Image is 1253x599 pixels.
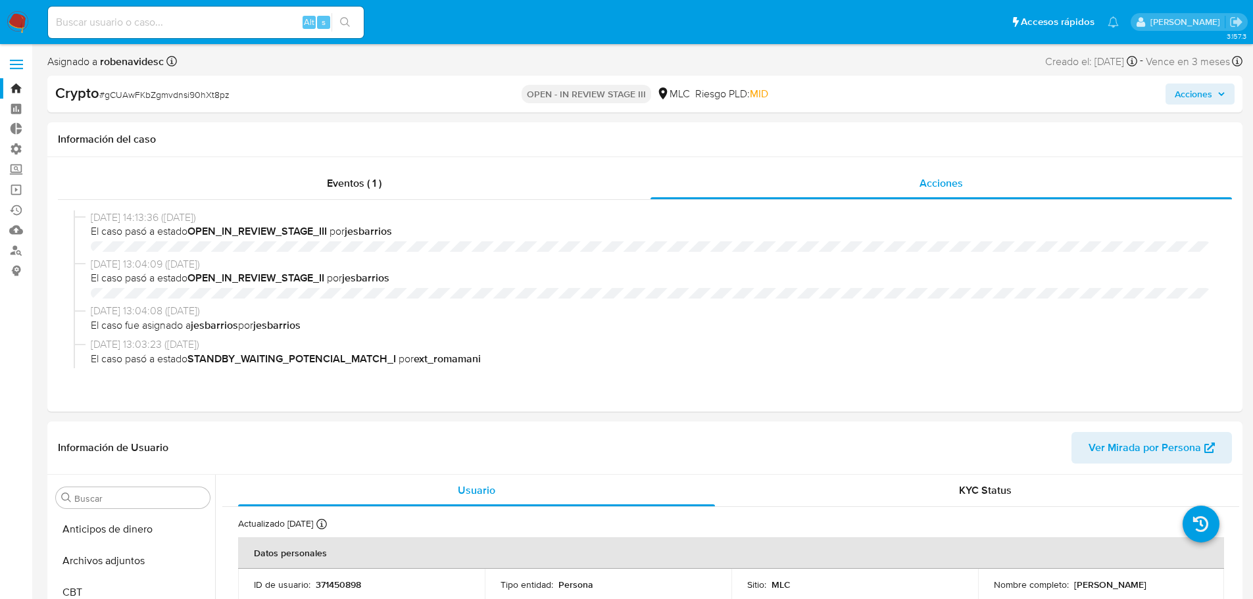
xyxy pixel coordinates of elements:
[750,86,768,101] span: MID
[99,88,230,101] span: # gCUAwFKbZgmvdnsi90hXt8pz
[187,270,324,285] b: OPEN_IN_REVIEW_STAGE_II
[91,271,1211,285] span: El caso pasó a estado por
[51,514,215,545] button: Anticipos de dinero
[97,54,164,69] b: robenavidesc
[1071,432,1232,464] button: Ver Mirada por Persona
[91,352,1211,366] span: El caso pasó a estado por
[1175,84,1212,105] span: Acciones
[994,579,1069,590] p: Nombre completo :
[91,224,1211,239] span: El caso pasó a estado por
[61,492,72,503] button: Buscar
[1108,16,1119,28] a: Notificaciones
[1229,15,1243,29] a: Salir
[959,483,1012,498] span: KYC Status
[91,257,1211,272] span: [DATE] 13:04:09 ([DATE])
[304,16,314,28] span: Alt
[58,133,1232,146] h1: Información del caso
[316,579,361,590] p: 371450898
[522,85,651,103] p: OPEN - IN REVIEW STAGE III
[656,87,690,101] div: MLC
[501,579,553,590] p: Tipo entidad :
[558,579,593,590] p: Persona
[47,55,164,69] span: Asignado a
[238,517,313,530] p: Actualizado [DATE]
[1150,16,1225,28] p: nicolas.tyrkiel@mercadolibre.com
[238,537,1224,569] th: Datos personales
[322,16,326,28] span: s
[51,545,215,577] button: Archivos adjuntos
[342,270,389,285] b: jesbarrios
[187,224,327,239] b: OPEN_IN_REVIEW_STAGE_III
[1146,55,1230,69] span: Vence en 3 meses
[55,82,99,103] b: Crypto
[91,210,1211,225] span: [DATE] 14:13:36 ([DATE])
[458,483,495,498] span: Usuario
[327,176,381,191] span: Eventos ( 1 )
[920,176,963,191] span: Acciones
[695,87,768,101] span: Riesgo PLD:
[345,224,392,239] b: jesbarrios
[772,579,791,590] p: MLC
[91,337,1211,352] span: [DATE] 13:03:23 ([DATE])
[332,13,358,32] button: search-icon
[1089,432,1201,464] span: Ver Mirada por Persona
[254,579,310,590] p: ID de usuario :
[1140,53,1143,70] span: -
[48,14,364,31] input: Buscar usuario o caso...
[414,351,481,366] b: ext_romamani
[1074,579,1146,590] p: [PERSON_NAME]
[91,318,1211,333] span: El caso fue asignado a por
[1166,84,1235,105] button: Acciones
[74,492,205,504] input: Buscar
[58,441,168,454] h1: Información de Usuario
[253,318,301,333] b: jesbarrios
[747,579,766,590] p: Sitio :
[91,304,1211,318] span: [DATE] 13:04:08 ([DATE])
[187,351,396,366] b: STANDBY_WAITING_POTENCIAL_MATCH_I
[1045,53,1137,70] div: Creado el: [DATE]
[1021,15,1094,29] span: Accesos rápidos
[191,318,238,333] b: jesbarrios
